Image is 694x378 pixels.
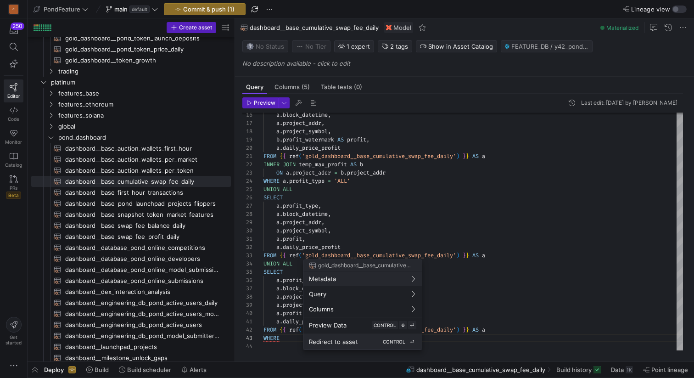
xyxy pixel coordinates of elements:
[309,305,334,313] span: Columns
[318,262,411,269] span: gold_dashboard__base_cumulative_swap_fee_daily
[410,339,414,344] span: ⏎
[309,338,358,345] span: Redirect to asset
[410,322,414,328] span: ⏎
[309,290,326,298] span: Query
[374,322,396,328] span: CONTROL
[383,339,405,344] span: CONTROL
[309,322,347,329] span: Preview Data
[309,275,336,282] span: Metadata
[401,322,405,328] span: ⇧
